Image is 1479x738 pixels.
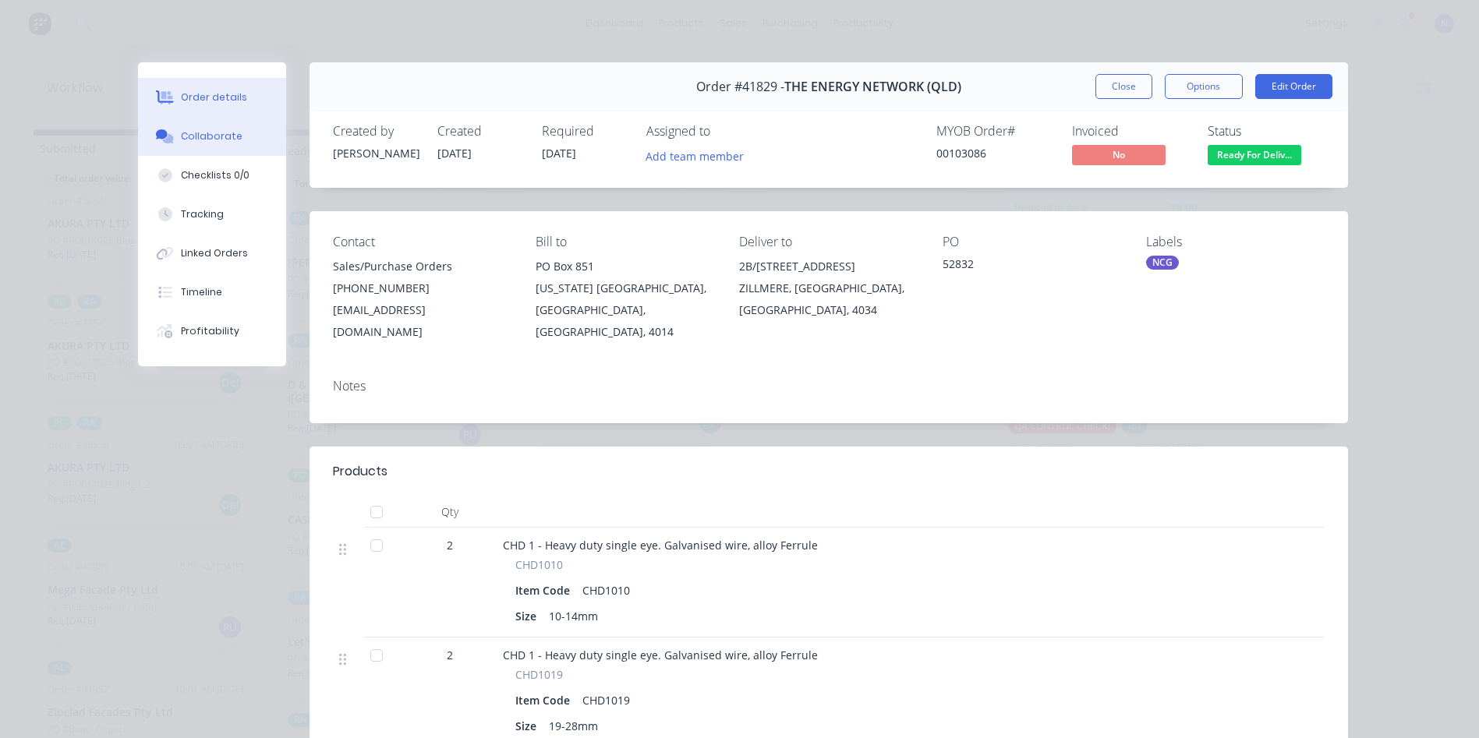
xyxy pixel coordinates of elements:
[138,312,286,351] button: Profitability
[181,90,247,104] div: Order details
[138,195,286,234] button: Tracking
[936,145,1053,161] div: 00103086
[543,715,604,737] div: 19-28mm
[739,256,918,321] div: 2B/[STREET_ADDRESS]ZILLMERE, [GEOGRAPHIC_DATA], [GEOGRAPHIC_DATA], 4034
[181,129,242,143] div: Collaborate
[333,145,419,161] div: [PERSON_NAME]
[515,666,563,683] span: CHD1019
[503,538,818,553] span: CHD 1 - Heavy duty single eye. Galvanised wire, alloy Ferrule
[437,124,523,139] div: Created
[333,277,511,299] div: [PHONE_NUMBER]
[515,605,543,627] div: Size
[542,124,628,139] div: Required
[333,256,511,343] div: Sales/Purchase Orders[PHONE_NUMBER][EMAIL_ADDRESS][DOMAIN_NAME]
[447,647,453,663] span: 2
[739,235,918,249] div: Deliver to
[1208,145,1301,168] button: Ready For Deliv...
[138,234,286,273] button: Linked Orders
[181,207,224,221] div: Tracking
[515,556,563,573] span: CHD1010
[181,168,249,182] div: Checklists 0/0
[739,277,918,321] div: ZILLMERE, [GEOGRAPHIC_DATA], [GEOGRAPHIC_DATA], 4034
[181,246,248,260] div: Linked Orders
[333,299,511,343] div: [EMAIL_ADDRESS][DOMAIN_NAME]
[1146,256,1179,270] div: NCG
[333,124,419,139] div: Created by
[784,79,961,94] span: THE ENERGY NETWORK (QLD)
[503,648,818,662] span: CHD 1 - Heavy duty single eye. Galvanised wire, alloy Ferrule
[515,715,543,737] div: Size
[536,256,714,277] div: PO Box 851
[943,235,1121,249] div: PO
[181,285,222,299] div: Timeline
[637,145,752,166] button: Add team member
[536,277,714,343] div: [US_STATE] [GEOGRAPHIC_DATA], [GEOGRAPHIC_DATA], [GEOGRAPHIC_DATA], 4014
[696,79,784,94] span: Order #41829 -
[138,78,286,117] button: Order details
[536,256,714,343] div: PO Box 851[US_STATE] [GEOGRAPHIC_DATA], [GEOGRAPHIC_DATA], [GEOGRAPHIC_DATA], 4014
[1146,235,1325,249] div: Labels
[646,145,752,166] button: Add team member
[1208,124,1325,139] div: Status
[138,273,286,312] button: Timeline
[646,124,802,139] div: Assigned to
[1165,74,1243,99] button: Options
[181,324,239,338] div: Profitability
[543,605,604,627] div: 10-14mm
[936,124,1053,139] div: MYOB Order #
[536,235,714,249] div: Bill to
[333,235,511,249] div: Contact
[576,689,636,712] div: CHD1019
[1072,145,1166,164] span: No
[447,537,453,553] span: 2
[943,256,1121,277] div: 52832
[333,462,387,481] div: Products
[515,689,576,712] div: Item Code
[333,256,511,277] div: Sales/Purchase Orders
[1072,124,1189,139] div: Invoiced
[437,146,472,161] span: [DATE]
[576,579,636,602] div: CHD1010
[138,156,286,195] button: Checklists 0/0
[1095,74,1152,99] button: Close
[403,496,497,528] div: Qty
[515,579,576,602] div: Item Code
[333,379,1325,394] div: Notes
[1255,74,1332,99] button: Edit Order
[739,256,918,277] div: 2B/[STREET_ADDRESS]
[1208,145,1301,164] span: Ready For Deliv...
[542,146,576,161] span: [DATE]
[138,117,286,156] button: Collaborate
